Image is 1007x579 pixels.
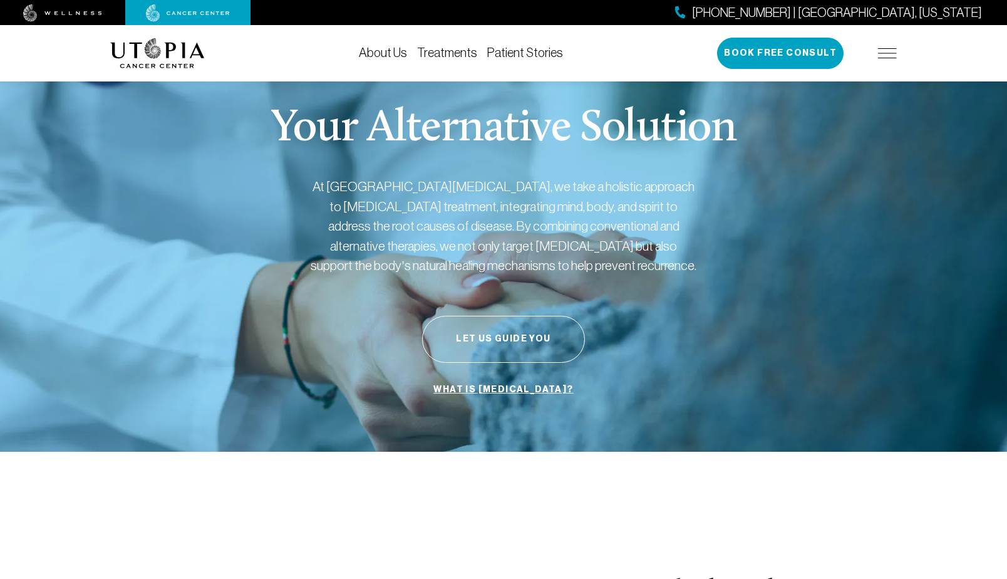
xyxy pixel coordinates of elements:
span: [PHONE_NUMBER] | [GEOGRAPHIC_DATA], [US_STATE] [692,4,982,22]
button: Book Free Consult [717,38,844,69]
a: About Us [359,46,407,60]
a: What is [MEDICAL_DATA]? [430,378,576,402]
button: Let Us Guide You [422,316,585,363]
img: icon-hamburger [878,48,897,58]
a: Treatments [417,46,477,60]
a: [PHONE_NUMBER] | [GEOGRAPHIC_DATA], [US_STATE] [675,4,982,22]
a: Patient Stories [487,46,563,60]
p: At [GEOGRAPHIC_DATA][MEDICAL_DATA], we take a holistic approach to [MEDICAL_DATA] treatment, inte... [309,177,698,276]
p: Your Alternative Solution [271,107,736,152]
img: cancer center [146,4,230,22]
img: logo [110,38,205,68]
img: wellness [23,4,102,22]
